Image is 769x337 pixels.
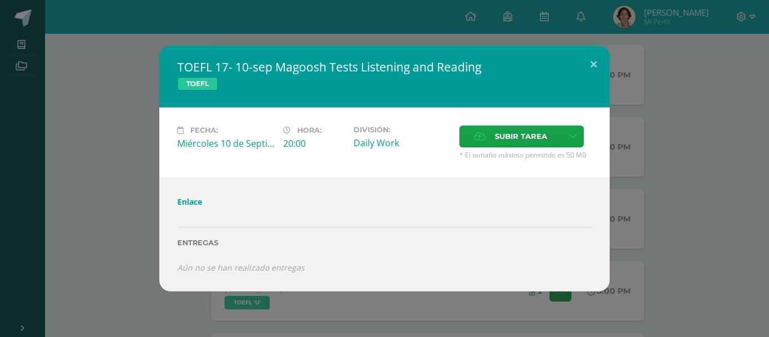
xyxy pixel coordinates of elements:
label: Entregas [177,239,592,247]
div: 20:00 [283,137,345,150]
span: TOEFL [177,77,218,91]
h2: TOEFL 17- 10-sep Magoosh Tests Listening and Reading [177,59,592,75]
div: Miércoles 10 de Septiembre [177,137,274,150]
a: Enlace [177,196,202,207]
label: División: [354,125,450,134]
span: Hora: [297,126,321,134]
span: * El tamaño máximo permitido es 50 MB [459,150,592,160]
span: Fecha: [190,126,218,134]
div: Daily Work [354,137,450,149]
span: Subir tarea [495,126,547,147]
button: Close (Esc) [578,46,610,84]
i: Aún no se han realizado entregas [177,262,305,273]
